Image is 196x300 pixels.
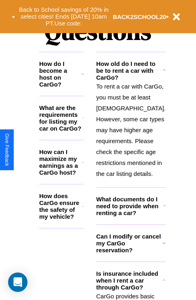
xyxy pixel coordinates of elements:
button: Back to School savings of 20% in select cities! Ends [DATE] 10am PT.Use code: [15,4,113,29]
h3: How does CarGo ensure the safety of my vehicle? [39,192,82,220]
h3: Can I modify or cancel my CarGo reservation? [96,233,162,254]
h3: How old do I need to be to rent a car with CarGo? [96,60,162,81]
div: Give Feedback [4,133,10,166]
h3: Is insurance included when I rent a car through CarGo? [96,270,163,291]
h3: What are the requirements for listing my car on CarGo? [39,104,82,132]
p: To rent a car with CarGo, you must be at least [DEMOGRAPHIC_DATA]. However, some car types may ha... [96,81,166,179]
h3: How can I maximize my earnings as a CarGo host? [39,148,82,176]
b: BACK2SCHOOL20 [113,13,166,20]
h3: How do I become a host on CarGo? [39,60,81,88]
h3: What documents do I need to provide when renting a car? [96,196,163,216]
div: Open Intercom Messenger [8,273,27,292]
